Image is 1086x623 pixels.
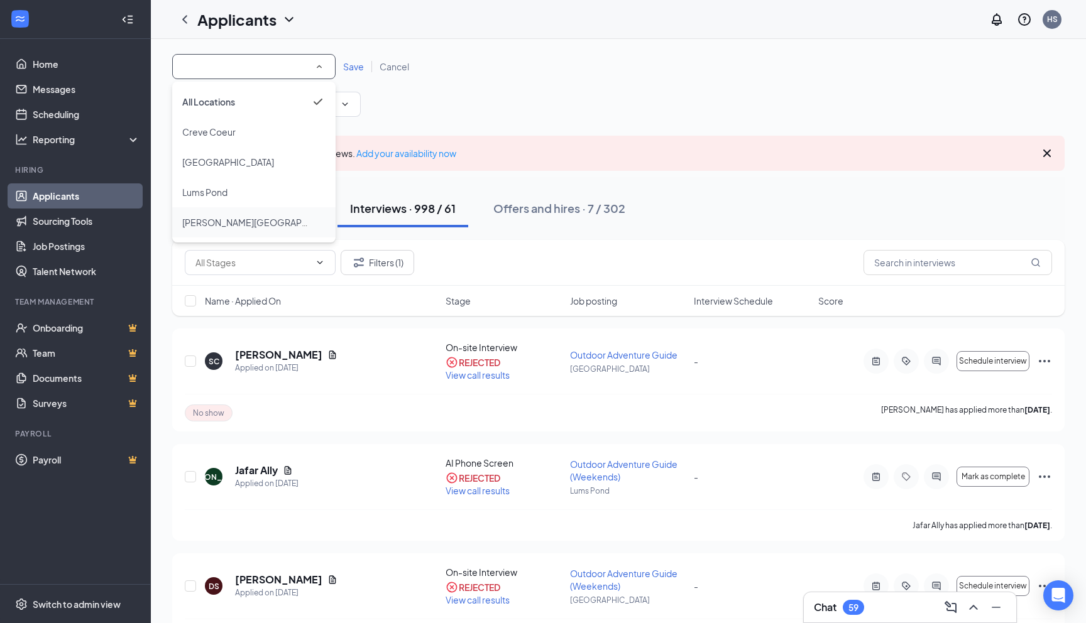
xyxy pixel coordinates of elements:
[446,566,562,578] div: On-site Interview
[963,597,984,617] button: ChevronUp
[1037,469,1052,484] svg: Ellipses
[172,117,336,147] li: Creve Coeur
[314,61,325,72] svg: SmallChevronUp
[446,485,510,496] span: View call results
[327,350,337,360] svg: Document
[459,581,500,593] div: REJECTED
[182,126,236,138] span: Creve Coeur
[1024,405,1050,414] b: [DATE]
[340,99,350,109] svg: ChevronDown
[1037,578,1052,593] svg: Ellipses
[570,295,617,307] span: Job posting
[1031,257,1041,268] svg: MagnifyingGlass
[33,340,140,366] a: TeamCrown
[446,295,471,307] span: Stage
[957,467,1029,487] button: Mark as complete
[235,348,322,362] h5: [PERSON_NAME]
[33,315,140,340] a: OnboardingCrown
[493,200,625,216] div: Offers and hires · 7 / 302
[182,472,246,482] div: [PERSON_NAME]
[182,187,228,198] span: Lums Pond
[327,575,337,585] svg: Document
[446,581,458,593] svg: CrossCircle
[33,133,141,146] div: Reporting
[341,250,414,275] button: Filter Filters (1)
[343,61,364,72] span: Save
[446,369,510,381] span: View call results
[848,602,858,613] div: 59
[962,472,1025,481] span: Mark as complete
[209,581,219,592] div: DS
[694,580,698,592] span: -
[33,102,140,127] a: Scheduling
[33,391,140,416] a: SurveysCrown
[182,156,274,168] span: Freedom Park
[459,472,500,484] div: REJECTED
[570,568,677,592] span: Outdoor Adventure Guide (Weekends)
[15,165,138,175] div: Hiring
[1017,12,1032,27] svg: QuestionInfo
[356,148,456,159] a: Add your availability now
[350,200,456,216] div: Interviews · 998 / 61
[235,477,299,490] div: Applied on [DATE]
[818,295,843,307] span: Score
[33,183,140,209] a: Applicants
[195,256,310,269] input: All Stages
[1037,354,1052,369] svg: Ellipses
[182,96,235,107] span: All Locations
[121,13,134,26] svg: Collapse
[899,472,914,482] svg: Tag
[570,349,677,360] span: Outdoor Adventure Guide
[197,9,277,30] h1: Applicants
[929,472,944,482] svg: ActiveChat
[33,366,140,391] a: DocumentsCrown
[172,177,336,207] li: Lums Pond
[957,351,1029,371] button: Schedule interview
[446,594,510,605] span: View call results
[446,356,458,369] svg: CrossCircle
[459,356,500,369] div: REJECTED
[1043,580,1073,610] div: Open Intercom Messenger
[570,364,687,374] p: [GEOGRAPHIC_DATA]
[943,600,958,615] svg: ComposeMessage
[570,595,687,605] p: [GEOGRAPHIC_DATA]
[899,581,914,591] svg: ActiveTag
[959,357,1027,366] span: Schedule interview
[814,600,836,614] h3: Chat
[989,600,1004,615] svg: Minimize
[1047,14,1058,24] div: HS
[694,295,773,307] span: Interview Schedule
[899,356,914,366] svg: ActiveTag
[881,404,1052,421] p: [PERSON_NAME] has applied more than .
[282,12,297,27] svg: ChevronDown
[182,217,346,228] span: Swope Park
[193,408,224,418] span: No show
[1039,146,1055,161] svg: Cross
[209,356,219,367] div: SC
[15,598,28,610] svg: Settings
[235,573,322,587] h5: [PERSON_NAME]
[33,447,140,472] a: PayrollCrown
[869,472,884,482] svg: ActiveNote
[33,209,140,234] a: Sourcing Tools
[864,250,1052,275] input: Search in interviews
[15,428,138,439] div: Payroll
[33,234,140,259] a: Job Postings
[235,463,278,477] h5: Jafar Ally
[869,356,884,366] svg: ActiveNote
[446,341,562,354] div: On-site Interview
[570,458,677,482] span: Outdoor Adventure Guide (Weekends)
[33,77,140,102] a: Messages
[14,13,26,25] svg: WorkstreamLogo
[172,87,336,117] li: All Locations
[957,576,1029,596] button: Schedule interview
[172,207,336,237] li: Swope Park
[315,257,325,268] svg: ChevronDown
[913,520,1052,531] p: Jafar Ally has applied more than .
[15,296,138,307] div: Team Management
[869,581,884,591] svg: ActiveNote
[570,485,687,496] p: Lums Pond
[446,457,562,469] div: AI Phone Screen
[172,147,336,177] li: Freedom Park
[235,587,337,599] div: Applied on [DATE]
